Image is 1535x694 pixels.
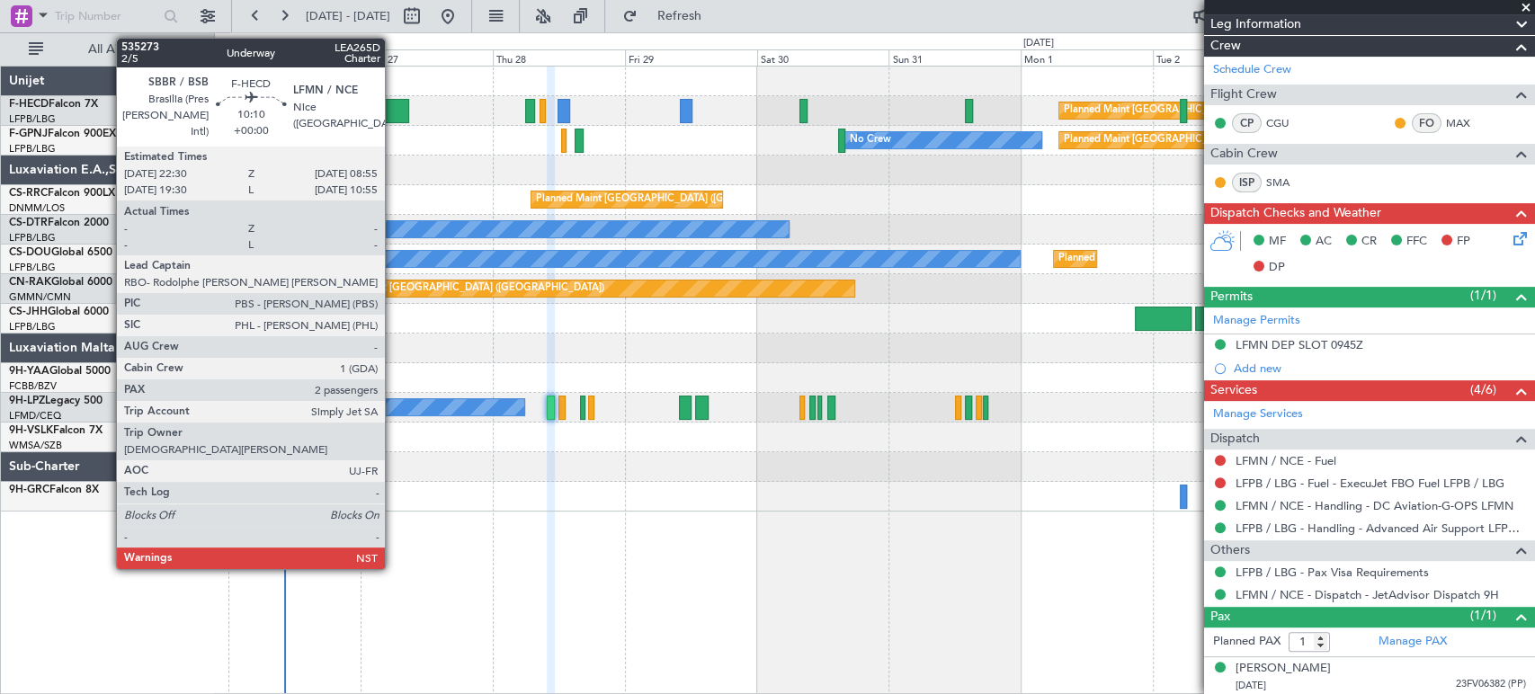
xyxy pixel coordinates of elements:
div: No Crew [332,394,373,421]
button: Refresh [614,2,722,31]
div: Planned Maint [GEOGRAPHIC_DATA] ([GEOGRAPHIC_DATA]) [321,275,604,302]
a: F-GPNJFalcon 900EX [9,129,116,139]
a: 9H-LPZLegacy 500 [9,396,103,406]
a: LFPB / LBG - Handling - Advanced Air Support LFPB / LBG [1236,520,1526,536]
a: LFPB / LBG - Fuel - ExecuJet FBO Fuel LFPB / LBG [1236,476,1504,491]
span: Dispatch [1210,429,1260,449]
span: [DATE] [1236,679,1266,692]
span: F-HECD [9,99,49,110]
div: Wed 27 [361,49,493,66]
div: FO [1412,113,1441,133]
a: F-HECDFalcon 7X [9,99,98,110]
a: CN-RAKGlobal 6000 [9,277,112,288]
div: LFMN DEP SLOT 0945Z [1236,337,1363,352]
a: CS-JHHGlobal 6000 [9,307,109,317]
div: [DATE] [218,36,248,51]
a: LFPB/LBG [9,231,56,245]
div: No Crew [849,127,890,154]
span: CS-RRC [9,188,48,199]
div: Add new [1234,360,1526,376]
span: (4/6) [1470,380,1496,399]
div: Planned Maint [GEOGRAPHIC_DATA] ([GEOGRAPHIC_DATA]) [1064,127,1347,154]
a: Manage PAX [1379,633,1447,651]
span: (1/1) [1470,286,1496,305]
span: Refresh [641,10,717,22]
span: 23FV06382 (PP) [1456,677,1526,692]
div: No Crew [233,245,274,272]
a: LFMN / NCE - Fuel [1236,453,1336,468]
a: 9H-YAAGlobal 5000 [9,366,111,377]
a: LFPB / LBG - Pax Visa Requirements [1236,565,1429,580]
a: 9H-VSLKFalcon 7X [9,425,103,436]
div: Tue 26 [228,49,361,66]
span: CS-DOU [9,247,51,258]
span: CR [1361,233,1377,251]
span: CN-RAK [9,277,51,288]
span: Cabin Crew [1210,144,1278,165]
a: LFPB/LBG [9,112,56,126]
span: Crew [1210,36,1241,57]
span: 9H-VSLK [9,425,53,436]
span: FP [1457,233,1470,251]
div: Fri 29 [625,49,757,66]
a: DNMM/LOS [9,201,65,215]
span: Leg Information [1210,14,1301,35]
span: 9H-GRC [9,485,49,495]
a: WMSA/SZB [9,439,62,452]
span: Others [1210,540,1250,561]
div: Sat 30 [757,49,889,66]
span: CS-JHH [9,307,48,317]
div: Mon 1 [1021,49,1153,66]
span: 9H-LPZ [9,396,45,406]
div: CP [1232,113,1262,133]
span: CS-DTR [9,218,48,228]
a: SMA [1266,174,1307,191]
span: Pax [1210,607,1230,627]
span: (1/1) [1470,606,1496,625]
a: CS-DOUGlobal 6500 [9,247,112,258]
a: CGU [1266,115,1307,131]
div: [DATE] [1023,36,1054,51]
a: 9H-GRCFalcon 8X [9,485,99,495]
div: Planned Maint [GEOGRAPHIC_DATA] ([GEOGRAPHIC_DATA]) [536,186,819,213]
a: LFPB/LBG [9,320,56,334]
a: CS-RRCFalcon 900LX [9,188,115,199]
a: LFPB/LBG [9,261,56,274]
div: Thu 28 [493,49,625,66]
a: LFMD/CEQ [9,409,61,423]
a: CS-DTRFalcon 2000 [9,218,109,228]
span: Flight Crew [1210,85,1277,105]
a: LFPB/LBG [9,142,56,156]
a: Manage Permits [1213,312,1300,330]
div: Tue 2 [1153,49,1285,66]
span: 9H-YAA [9,366,49,377]
span: Services [1210,380,1257,401]
input: Trip Number [55,3,158,30]
span: DP [1269,259,1285,277]
div: ISP [1232,173,1262,192]
span: FFC [1406,233,1427,251]
a: GMMN/CMN [9,290,71,304]
span: Dispatch Checks and Weather [1210,203,1381,224]
a: Schedule Crew [1213,61,1291,79]
button: All Aircraft [20,35,195,64]
div: Planned Maint [GEOGRAPHIC_DATA] ([GEOGRAPHIC_DATA]) [272,186,555,213]
a: LFMN / NCE - Dispatch - JetAdvisor Dispatch 9H [1236,587,1499,602]
span: F-GPNJ [9,129,48,139]
span: Permits [1210,287,1253,307]
span: All Aircraft [47,43,190,56]
div: Sun 31 [888,49,1021,66]
a: FCBB/BZV [9,379,57,393]
div: Planned Maint [GEOGRAPHIC_DATA] ([GEOGRAPHIC_DATA]) [1064,97,1347,124]
span: MF [1269,233,1286,251]
a: MAX [1446,115,1486,131]
div: Planned Maint [GEOGRAPHIC_DATA] ([GEOGRAPHIC_DATA]) [1058,245,1342,272]
a: Manage Services [1213,405,1303,423]
div: [PERSON_NAME] [1236,660,1331,678]
label: Planned PAX [1213,633,1281,651]
a: LFMN / NCE - Handling - DC Aviation-G-OPS LFMN [1236,498,1513,513]
span: AC [1316,233,1332,251]
span: [DATE] - [DATE] [306,8,390,24]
